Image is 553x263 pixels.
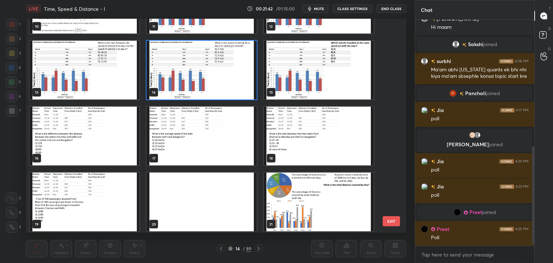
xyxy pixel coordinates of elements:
[515,159,529,164] div: 4:20 PM
[465,90,486,96] span: Panchali
[549,6,551,11] p: T
[459,92,464,96] img: no-rating-badge.077c3623.svg
[6,62,21,73] div: 4
[6,91,21,102] div: 6
[452,41,459,48] img: default.png
[431,24,529,31] div: Hi maam
[6,221,21,233] div: Z
[431,234,529,241] div: Poll
[415,20,534,246] div: grid
[421,107,428,114] img: 3
[44,5,105,12] h4: Time, Speed & Distance - I
[246,245,251,252] div: 89
[500,184,514,189] img: iconic-dark.1390631f.png
[26,19,394,233] div: grid
[516,184,529,189] div: 4:23 PM
[30,173,139,231] img: 1756982746G09ULU.pdf
[515,227,529,231] div: 4:25 PM
[483,41,497,47] span: joined
[454,209,461,216] img: f989606d023a4927badd9b20ac08eaf4.jpg
[548,46,551,52] p: G
[421,158,428,165] img: 3
[421,183,428,190] img: 3
[383,216,400,226] button: EXIT
[147,107,256,165] img: 1756982746G09ULU.pdf
[449,90,457,97] img: 681eedd3af2048ca822565702c4b6265.79471170_3
[431,192,529,199] div: poll
[431,185,435,189] img: no-rating-badge.077c3623.svg
[421,142,528,147] p: [PERSON_NAME]
[435,183,444,190] h6: Jia
[243,246,245,251] div: /
[468,41,483,47] span: Sakshi
[264,107,374,165] img: 1756982746G09ULU.pdf
[30,107,139,165] img: 1756982746G09ULU.pdf
[474,131,481,139] img: default.png
[431,166,529,174] div: poll
[147,41,256,99] img: 1756982746G09ULU.pdf
[234,246,241,251] div: 14
[421,226,428,233] img: f989606d023a4927badd9b20ac08eaf4.jpg
[489,141,503,148] span: joined
[435,57,451,65] h6: surbhi
[431,59,435,63] img: no-rating-badge.077c3623.svg
[431,160,435,164] img: no-rating-badge.077c3623.svg
[435,157,444,165] h6: Jia
[486,90,500,96] span: joined
[6,207,21,218] div: X
[431,108,435,112] img: no-rating-badge.077c3623.svg
[469,209,482,215] span: Preet
[421,58,428,65] img: default.png
[435,225,449,233] h6: Preet
[6,48,21,59] div: 3
[26,4,41,13] div: LIVE
[6,19,21,30] div: 1
[6,192,21,204] div: C
[516,108,529,112] div: 4:17 PM
[548,26,551,31] p: D
[464,210,468,215] img: Learner_Badge_pro_50a137713f.svg
[6,105,21,117] div: 7
[333,4,372,13] button: CLASS SETTINGS
[435,106,444,114] h6: Jia
[30,41,139,99] img: 1756982746G09ULU.pdf
[482,209,496,215] span: joined
[264,173,374,231] img: 1756982746G09ULU.pdf
[302,4,328,13] button: mute
[147,173,256,231] img: 1756982746G09ULU.pdf
[264,41,374,99] img: 1756982746G09ULU.pdf
[500,108,514,112] img: iconic-dark.1390631f.png
[431,66,529,80] div: Ma'am abhi [US_STATE] quants ek bhi nhi kiya ma'am sbsephle konsa topic start kre
[469,131,476,139] img: c499d575ed0a4dd6be030ce5f9c6d505.jpg
[6,76,21,88] div: 5
[431,115,529,122] div: poll
[462,43,467,47] img: no-rating-badge.077c3623.svg
[415,0,438,19] p: Chat
[377,4,406,13] button: End Class
[499,227,514,231] img: iconic-dark.1390631f.png
[515,59,529,63] div: 4:08 PM
[499,59,513,63] img: iconic-dark.1390631f.png
[499,159,514,164] img: iconic-dark.1390631f.png
[431,227,435,231] img: Learner_Badge_pro_50a137713f.svg
[314,6,324,11] span: mute
[6,33,21,45] div: 2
